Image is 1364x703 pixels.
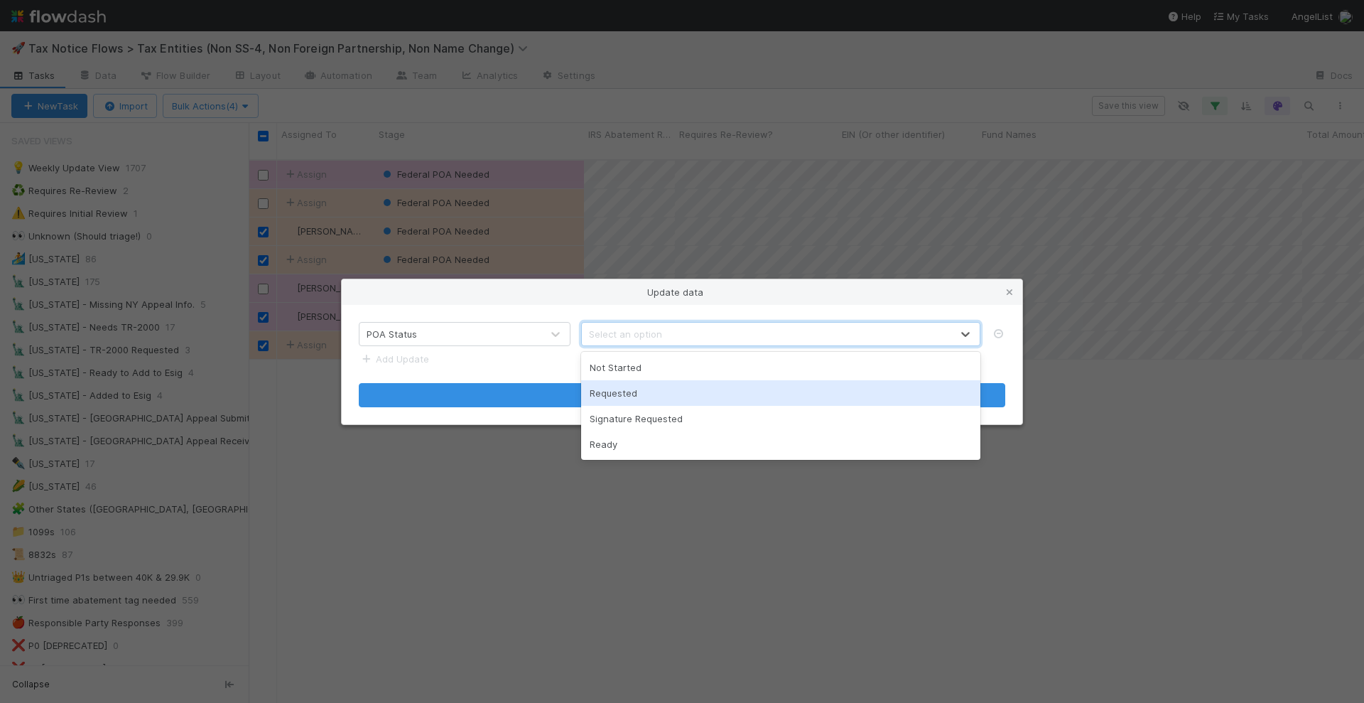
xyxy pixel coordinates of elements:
[581,355,980,380] div: Not Started
[581,431,980,457] div: Ready
[367,327,417,341] div: POA Status
[359,353,429,365] a: Add Update
[581,380,980,406] div: Requested
[342,279,1022,305] div: Update data
[581,406,980,431] div: Signature Requested
[589,327,662,341] div: Select an option
[359,383,1005,407] button: Update data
